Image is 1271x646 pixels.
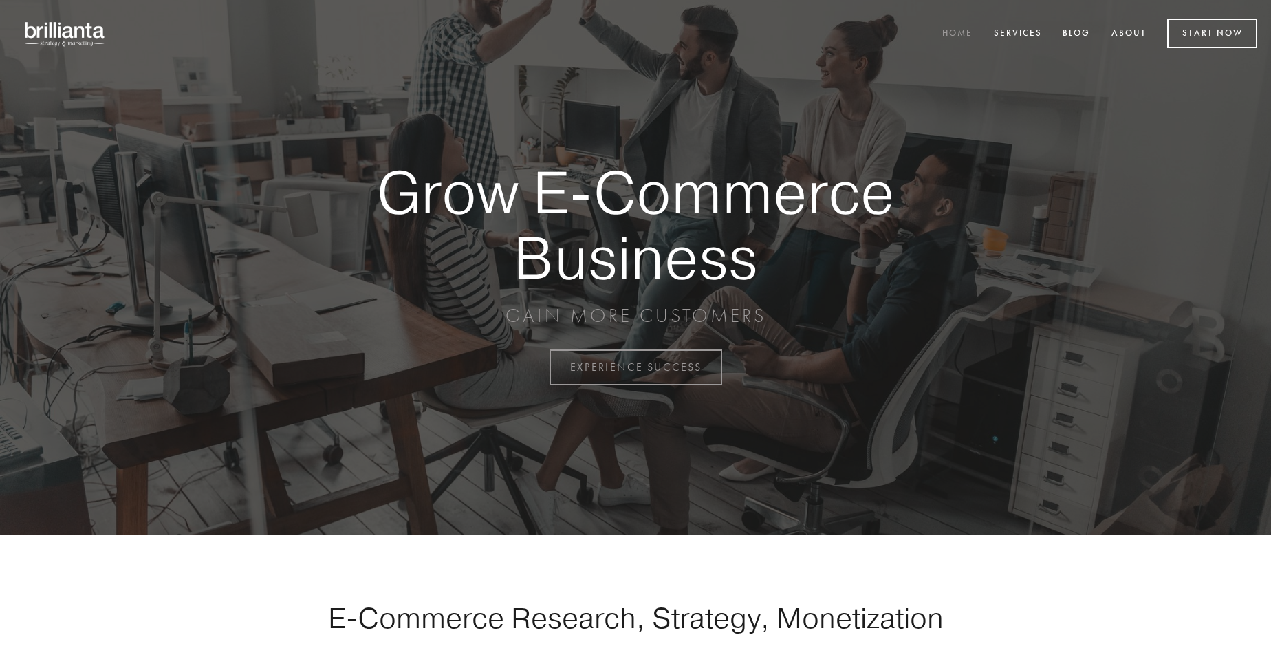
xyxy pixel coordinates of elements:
a: Start Now [1167,19,1257,48]
a: EXPERIENCE SUCCESS [550,349,722,385]
a: About [1102,23,1155,45]
h1: E-Commerce Research, Strategy, Monetization [285,601,986,635]
a: Home [933,23,981,45]
a: Services [985,23,1051,45]
img: brillianta - research, strategy, marketing [14,14,117,54]
strong: Grow E-Commerce Business [329,160,942,290]
a: Blog [1054,23,1099,45]
p: GAIN MORE CUSTOMERS [329,303,942,328]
